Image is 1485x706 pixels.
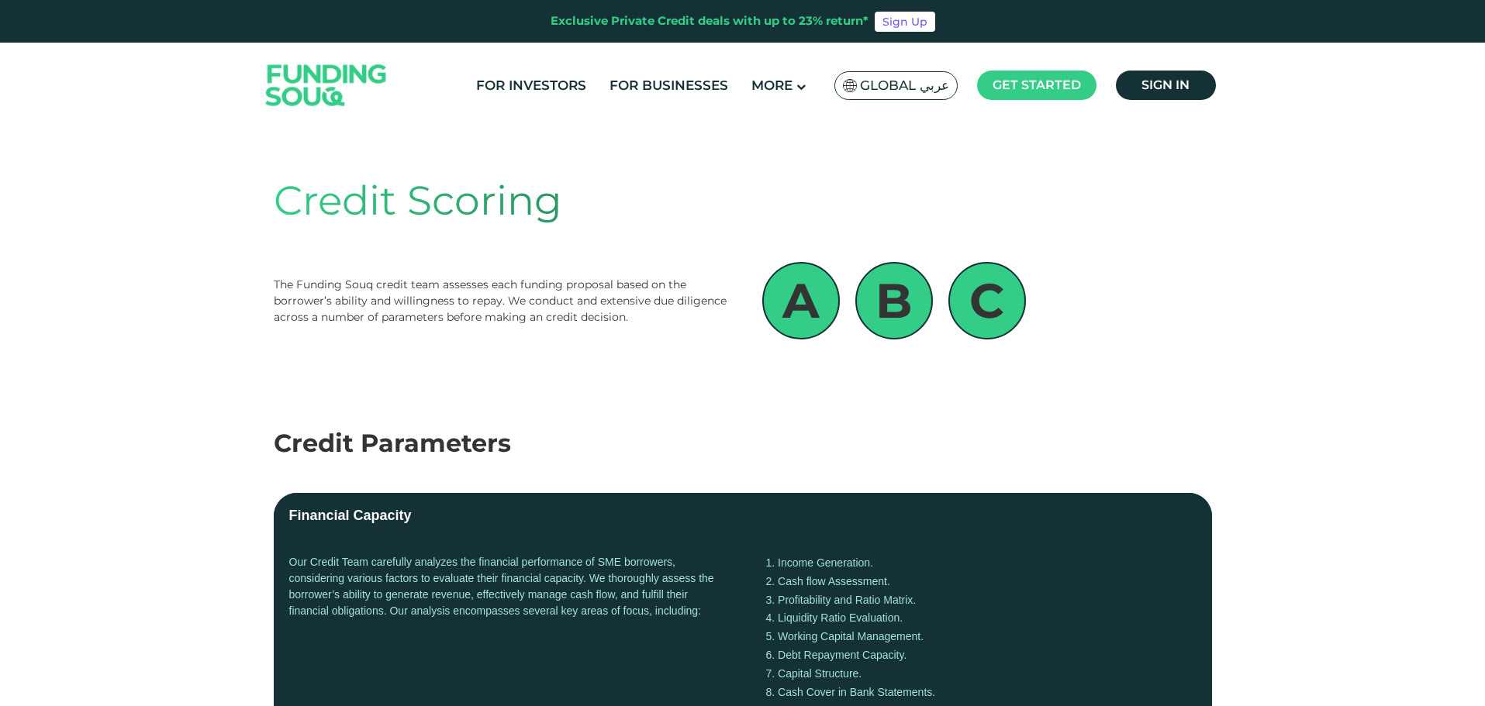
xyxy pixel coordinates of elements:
[762,262,840,339] div: A
[551,12,869,30] div: Exclusive Private Credit deals with up to 23% return*
[855,262,933,339] div: B
[766,628,1197,646] li: Working Capital Management.
[766,646,1197,665] li: Debt Repayment Capacity.
[993,77,1081,92] span: Get started
[751,77,793,93] span: More
[274,277,731,325] div: The Funding Souq credit team assesses each funding proposal based on the borrower’s ability and w...
[766,573,1197,591] li: Cash flow Assessment.
[766,684,1197,702] li: Cash Cover in Bank Statements.
[274,170,1212,231] div: Credit Scoring
[1116,71,1216,100] a: Sign in
[606,73,732,98] a: For Businesses
[289,505,412,526] div: Financial Capacity
[766,554,1197,573] li: Income Generation.
[1141,77,1190,92] span: Sign in
[948,262,1026,339] div: C
[766,591,1197,610] li: Profitability and Ratio Matrix.
[274,425,1212,462] div: Credit Parameters
[843,79,857,92] img: SA Flag
[860,77,949,95] span: Global عربي
[250,46,402,125] img: Logo
[875,12,935,32] a: Sign Up
[766,609,1197,628] li: Liquidity Ratio Evaluation.
[766,665,1197,684] li: Capital Structure.
[472,73,590,98] a: For Investors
